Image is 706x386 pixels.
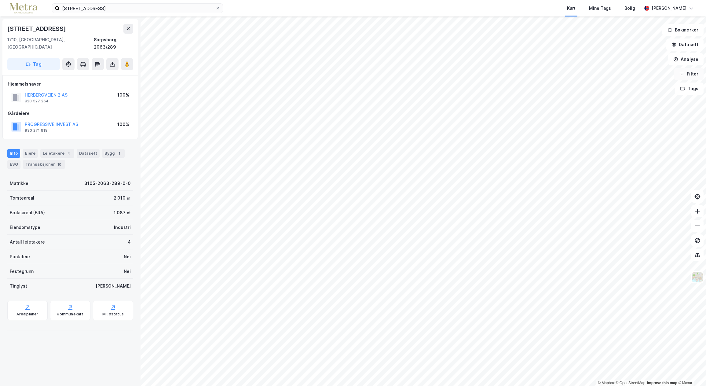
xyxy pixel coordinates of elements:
[666,39,704,51] button: Datasett
[598,381,615,385] a: Mapbox
[7,160,20,169] div: ESG
[7,149,20,158] div: Info
[117,121,129,128] div: 100%
[624,5,635,12] div: Bolig
[10,253,30,260] div: Punktleie
[692,271,703,283] img: Z
[647,381,677,385] a: Improve this map
[10,180,30,187] div: Matrikkel
[124,253,131,260] div: Nei
[662,24,704,36] button: Bokmerker
[77,149,100,158] div: Datasett
[114,194,131,202] div: 2 010 ㎡
[128,238,131,246] div: 4
[652,5,686,12] div: [PERSON_NAME]
[7,24,67,34] div: [STREET_ADDRESS]
[10,3,37,14] img: metra-logo.256734c3b2bbffee19d4.png
[674,68,704,80] button: Filter
[102,149,125,158] div: Bygg
[124,268,131,275] div: Nei
[7,36,94,51] div: 1710, [GEOGRAPHIC_DATA], [GEOGRAPHIC_DATA]
[10,268,34,275] div: Festegrunn
[60,4,215,13] input: Søk på adresse, matrikkel, gårdeiere, leietakere eller personer
[116,150,122,156] div: 1
[589,5,611,12] div: Mine Tags
[23,149,38,158] div: Eiere
[56,161,63,167] div: 10
[57,312,83,317] div: Kommunekart
[23,160,65,169] div: Transaksjoner
[96,282,131,290] div: [PERSON_NAME]
[25,99,49,104] div: 920 527 264
[16,312,38,317] div: Arealplaner
[675,83,704,95] button: Tags
[66,150,72,156] div: 4
[84,180,131,187] div: 3105-2063-289-0-0
[114,224,131,231] div: Industri
[25,128,48,133] div: 930 271 918
[40,149,74,158] div: Leietakere
[8,80,133,88] div: Hjemmelshaver
[10,194,34,202] div: Tomteareal
[10,282,27,290] div: Tinglyst
[668,53,704,65] button: Analyse
[114,209,131,216] div: 1 087 ㎡
[675,357,706,386] iframe: Chat Widget
[117,91,129,99] div: 100%
[616,381,646,385] a: OpenStreetMap
[102,312,124,317] div: Miljøstatus
[10,209,45,216] div: Bruksareal (BRA)
[8,110,133,117] div: Gårdeiere
[675,357,706,386] div: Kontrollprogram for chat
[10,238,45,246] div: Antall leietakere
[567,5,576,12] div: Kart
[10,224,40,231] div: Eiendomstype
[7,58,60,70] button: Tag
[94,36,133,51] div: Sarpsborg, 2063/289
